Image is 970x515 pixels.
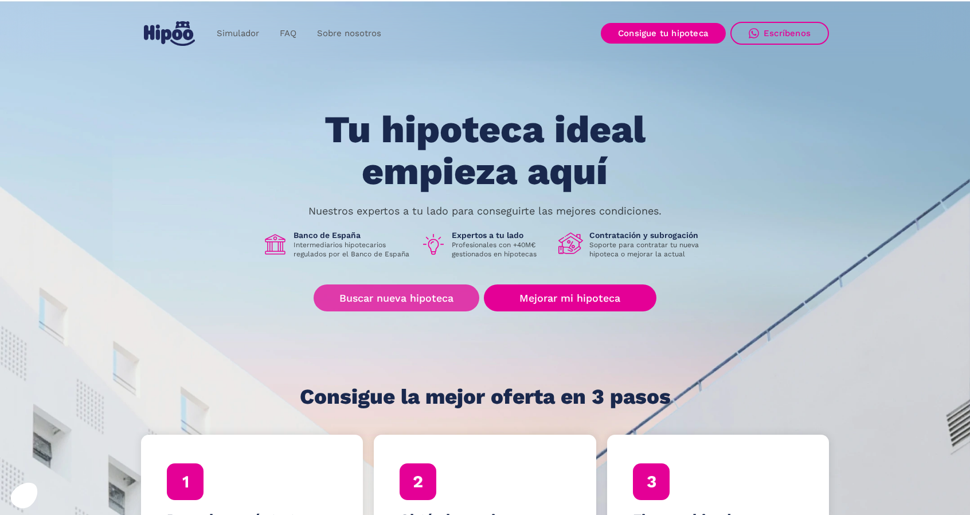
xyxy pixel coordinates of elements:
div: Escríbenos [764,28,811,38]
a: home [141,17,197,50]
p: Nuestros expertos a tu lado para conseguirte las mejores condiciones. [308,206,662,216]
a: Buscar nueva hipoteca [314,284,479,311]
a: Mejorar mi hipoteca [484,284,656,311]
h1: Contratación y subrogación [589,230,707,240]
p: Profesionales con +40M€ gestionados en hipotecas [452,240,549,259]
h1: Consigue la mejor oferta en 3 pasos [300,385,671,408]
a: Consigue tu hipoteca [601,23,726,44]
p: Intermediarios hipotecarios regulados por el Banco de España [294,240,412,259]
a: Sobre nosotros [307,22,392,45]
h1: Tu hipoteca ideal empieza aquí [268,109,702,192]
h1: Expertos a tu lado [452,230,549,240]
a: Simulador [206,22,269,45]
h1: Banco de España [294,230,412,240]
p: Soporte para contratar tu nueva hipoteca o mejorar la actual [589,240,707,259]
a: Escríbenos [730,22,829,45]
a: FAQ [269,22,307,45]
